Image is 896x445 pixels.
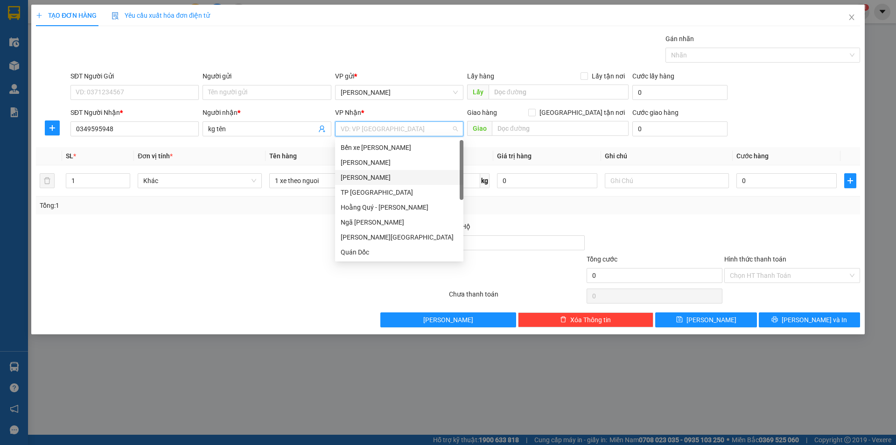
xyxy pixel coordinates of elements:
div: Mỹ Đình [335,155,463,170]
span: kg [480,173,490,188]
div: Quán Dốc [341,247,458,257]
span: plus [845,177,856,184]
span: Lấy tận nơi [588,71,629,81]
span: Khác [143,174,256,188]
div: Hoằng Quý - Hoằng Quỳ [335,200,463,215]
button: deleteXóa Thông tin [518,312,654,327]
div: Ngã [PERSON_NAME] [341,217,458,227]
span: save [676,316,683,324]
span: Lấy [467,85,489,99]
button: plus [844,173,856,188]
span: close [848,14,855,21]
input: Ghi Chú [605,173,729,188]
span: [PERSON_NAME] [423,315,473,325]
input: Cước lấy hàng [632,85,728,100]
div: Người nhận [203,107,331,118]
div: TP Thanh Hóa [335,185,463,200]
label: Cước lấy hàng [632,72,674,80]
button: save[PERSON_NAME] [655,312,756,327]
span: Tổng cước [587,255,617,263]
span: delete [560,316,567,324]
div: [PERSON_NAME] [341,172,458,183]
span: Đơn vị tính [138,152,173,160]
span: [PERSON_NAME] và In [782,315,847,325]
button: printer[PERSON_NAME] và In [759,312,860,327]
input: Dọc đường [492,121,629,136]
span: [PERSON_NAME] [686,315,736,325]
input: VD: Bàn, Ghế [269,173,393,188]
input: Dọc đường [489,85,629,99]
div: Hoằng Quý - [PERSON_NAME] [341,202,458,212]
span: Giao hàng [467,109,497,116]
button: [PERSON_NAME] [380,312,516,327]
span: Thu Hộ [449,223,470,230]
input: Cước giao hàng [632,121,728,136]
span: plus [36,12,42,19]
div: Chưa thanh toán [448,289,586,305]
span: Cước hàng [736,152,769,160]
span: Xóa Thông tin [570,315,611,325]
div: Tổng: 1 [40,200,346,211]
div: Bến xe Gia Lâm [335,140,463,155]
span: SL [66,152,73,160]
span: printer [771,316,778,324]
span: Yêu cầu xuất hóa đơn điện tử [112,12,210,19]
span: [GEOGRAPHIC_DATA] tận nơi [536,107,629,118]
div: Quán Dốc [335,245,463,260]
span: user-add [318,125,326,133]
button: Close [839,5,865,31]
div: SĐT Người Nhận [70,107,199,118]
div: Ga Nghĩa Trang [335,230,463,245]
div: VP gửi [335,71,463,81]
div: [PERSON_NAME][GEOGRAPHIC_DATA] [341,232,458,242]
button: plus [45,120,60,135]
span: Lấy hàng [467,72,494,80]
div: Hoàng Sơn [335,170,463,185]
div: [PERSON_NAME] [341,157,458,168]
span: TẠO ĐƠN HÀNG [36,12,97,19]
span: Giao [467,121,492,136]
span: Giá trị hàng [497,152,532,160]
div: TP [GEOGRAPHIC_DATA] [341,187,458,198]
div: SĐT Người Gửi [70,71,199,81]
span: Tên hàng [269,152,297,160]
label: Cước giao hàng [632,109,679,116]
button: delete [40,173,55,188]
span: Hoàng Sơn [341,85,458,99]
div: Bến xe [PERSON_NAME] [341,142,458,153]
label: Hình thức thanh toán [724,255,786,263]
th: Ghi chú [601,147,733,165]
img: icon [112,12,119,20]
input: 0 [497,173,597,188]
span: VP Nhận [335,109,361,116]
span: plus [45,124,59,132]
label: Gán nhãn [665,35,694,42]
div: Người gửi [203,71,331,81]
div: Ngã Tư Hoàng Minh [335,215,463,230]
